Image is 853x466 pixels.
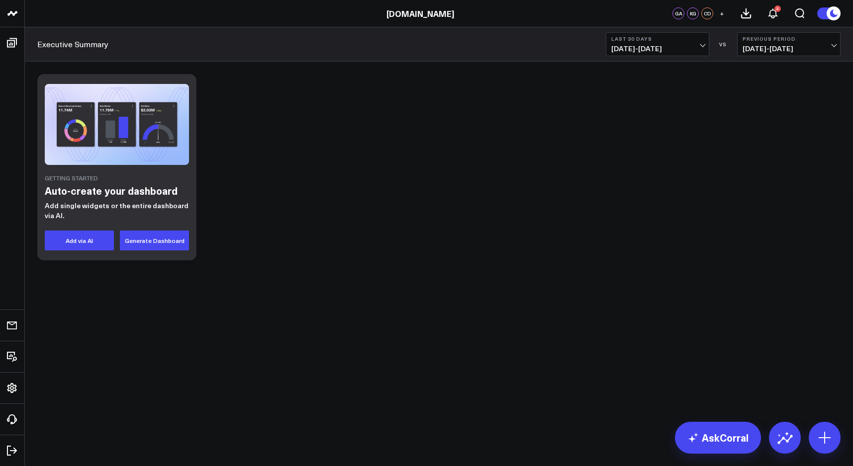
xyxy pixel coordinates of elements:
[716,7,728,19] button: +
[37,39,108,50] a: Executive Summary
[45,201,189,221] p: Add single widgets or the entire dashboard via AI.
[774,5,781,12] div: 2
[672,7,684,19] div: GA
[120,231,189,250] button: Generate Dashboard
[701,7,713,19] div: CD
[714,41,732,47] div: VS
[45,183,189,198] h2: Auto-create your dashboard
[687,7,699,19] div: KG
[737,32,841,56] button: Previous Period[DATE]-[DATE]
[743,36,835,42] b: Previous Period
[45,175,189,181] div: Getting Started
[45,231,114,250] button: Add via AI
[675,422,761,454] a: AskCorral
[720,10,724,17] span: +
[386,8,454,19] a: [DOMAIN_NAME]
[611,45,704,53] span: [DATE] - [DATE]
[611,36,704,42] b: Last 30 Days
[743,45,835,53] span: [DATE] - [DATE]
[606,32,709,56] button: Last 30 Days[DATE]-[DATE]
